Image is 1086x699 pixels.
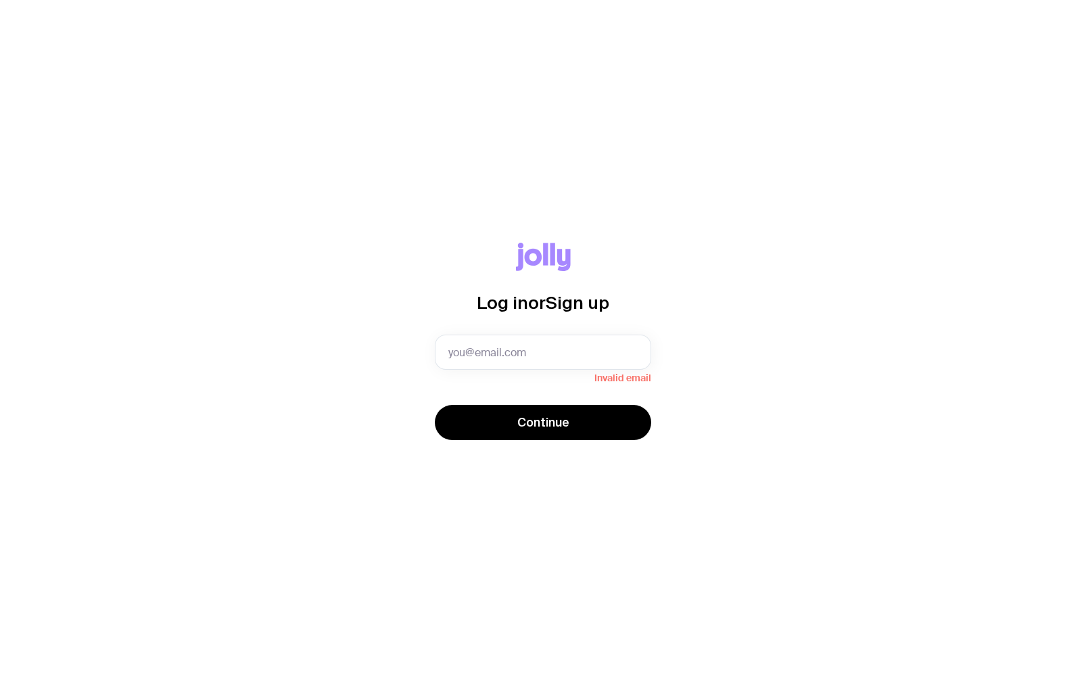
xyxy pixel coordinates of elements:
[435,370,651,383] span: Invalid email
[435,335,651,370] input: you@email.com
[517,414,569,431] span: Continue
[477,293,528,312] span: Log in
[528,293,546,312] span: or
[546,293,609,312] span: Sign up
[435,405,651,440] button: Continue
